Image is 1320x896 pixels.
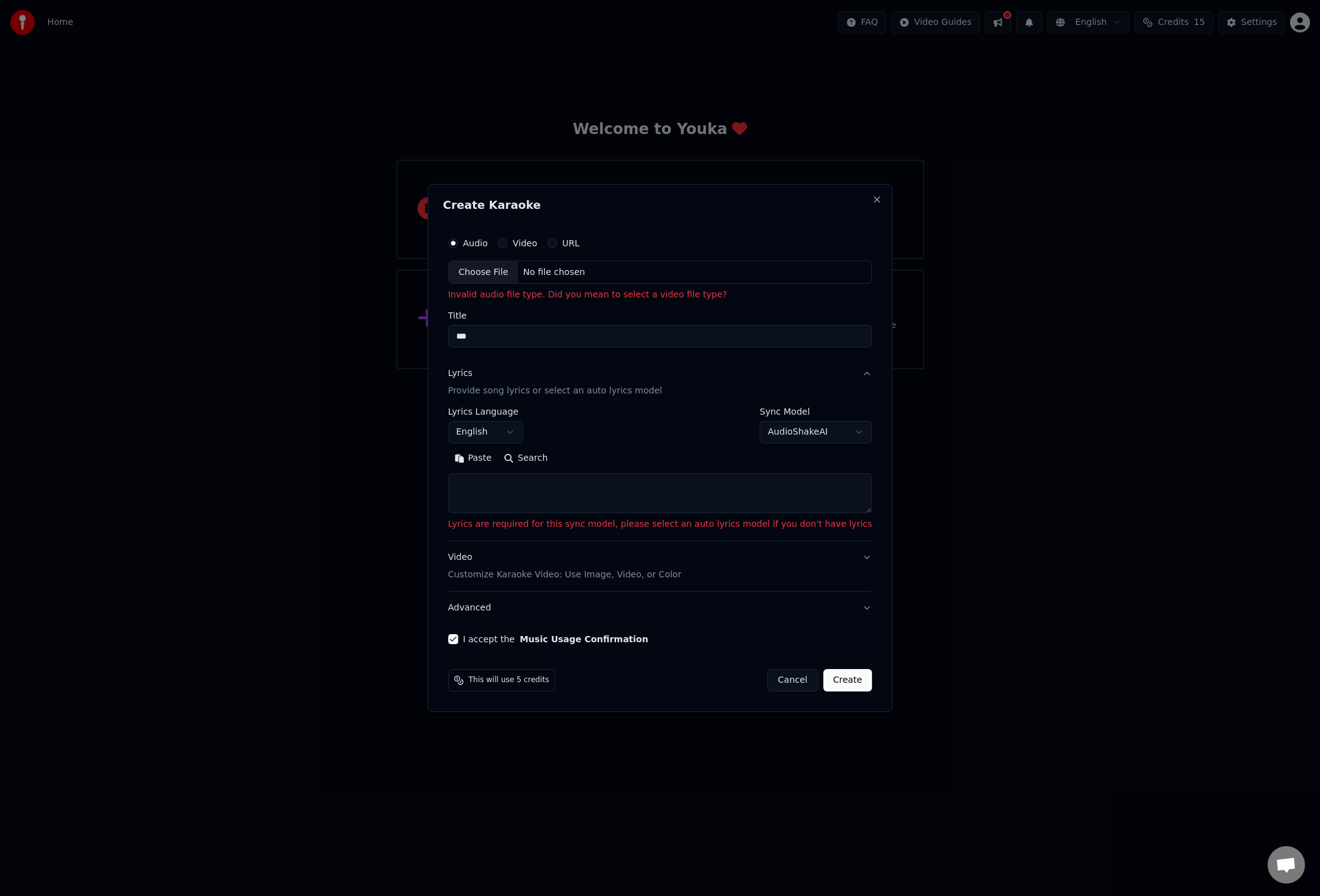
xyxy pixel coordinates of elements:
div: Choose File [449,261,519,284]
div: Video [448,551,682,581]
h2: Create Karaoke [443,200,878,211]
label: Sync Model [760,408,872,417]
div: Lyrics [448,368,472,380]
label: Video [513,239,537,248]
button: Create [823,669,873,691]
label: Title [448,312,873,320]
button: Advanced [448,592,873,624]
p: Provide song lyrics or select an auto lyrics model [448,385,662,398]
label: URL [562,239,580,248]
p: Lyrics are required for this sync model, please select an auto lyrics model if you don't have lyrics [448,519,873,531]
p: Invalid audio file type. Did you mean to select a video file type? [448,289,873,302]
button: I accept the [520,635,648,643]
button: Cancel [767,669,818,691]
button: Paste [448,449,498,469]
button: LyricsProvide song lyrics or select an auto lyrics model [448,358,873,408]
button: Search [498,449,554,469]
label: Audio [463,239,488,248]
div: LyricsProvide song lyrics or select an auto lyrics model [448,408,873,541]
span: This will use 5 credits [469,675,549,685]
p: Customize Karaoke Video: Use Image, Video, or Color [448,569,682,581]
label: Lyrics Language [448,408,523,417]
label: I accept the [463,635,648,643]
button: VideoCustomize Karaoke Video: Use Image, Video, or Color [448,541,873,591]
div: No file chosen [518,266,590,279]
